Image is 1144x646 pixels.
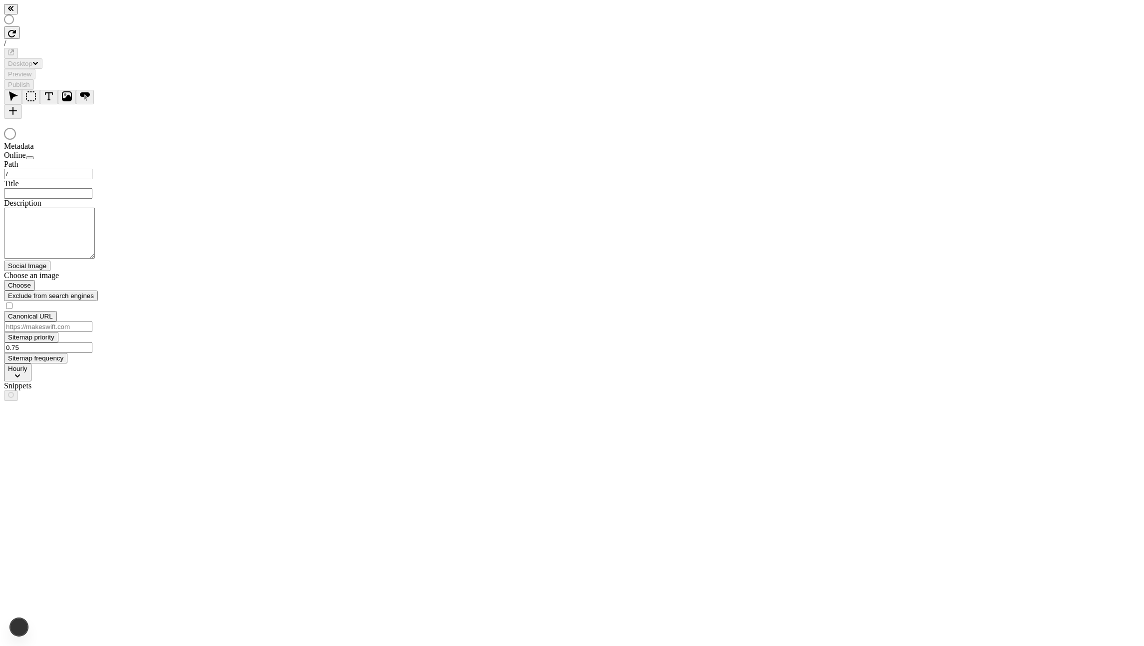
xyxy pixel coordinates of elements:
[8,81,30,88] span: Publish
[8,262,46,270] span: Social Image
[4,280,35,291] button: Choose
[4,179,19,188] span: Title
[4,151,26,159] span: Online
[4,353,67,363] button: Sitemap frequency
[8,60,32,67] span: Desktop
[4,58,42,69] button: Desktop
[4,271,124,280] div: Choose an image
[4,79,34,90] button: Publish
[8,313,53,320] span: Canonical URL
[8,365,27,372] span: Hourly
[4,69,35,79] button: Preview
[4,332,58,342] button: Sitemap priority
[4,291,98,301] button: Exclude from search engines
[4,322,92,332] input: https://makeswift.com
[8,333,54,341] span: Sitemap priority
[8,282,31,289] span: Choose
[4,39,1140,48] div: /
[8,70,31,78] span: Preview
[4,160,18,168] span: Path
[4,363,31,381] button: Hourly
[4,381,124,390] div: Snippets
[8,354,63,362] span: Sitemap frequency
[22,90,40,104] button: Box
[4,199,41,207] span: Description
[4,311,57,322] button: Canonical URL
[58,90,76,104] button: Image
[8,292,94,300] span: Exclude from search engines
[4,142,124,151] div: Metadata
[40,90,58,104] button: Text
[4,261,50,271] button: Social Image
[76,90,94,104] button: Button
